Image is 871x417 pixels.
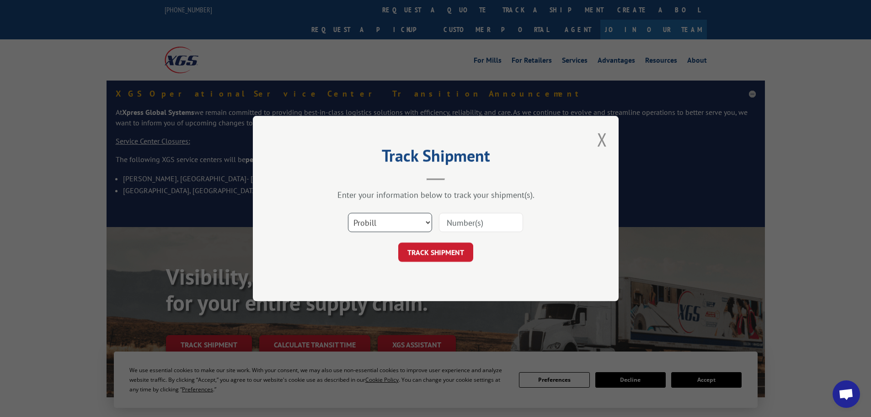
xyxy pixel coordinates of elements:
[439,213,523,232] input: Number(s)
[299,149,573,167] h2: Track Shipment
[299,190,573,200] div: Enter your information below to track your shipment(s).
[833,380,860,408] a: Open chat
[597,127,607,152] button: Close modal
[398,243,473,262] button: TRACK SHIPMENT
